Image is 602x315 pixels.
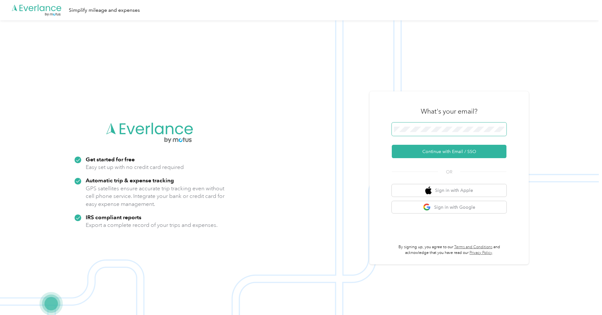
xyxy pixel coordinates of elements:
[566,279,602,315] iframe: Everlance-gr Chat Button Frame
[86,177,174,184] strong: Automatic trip & expense tracking
[86,214,141,220] strong: IRS compliant reports
[454,245,492,249] a: Terms and Conditions
[392,145,506,158] button: Continue with Email / SSO
[392,201,506,213] button: google logoSign in with Google
[438,169,460,175] span: OR
[425,186,432,194] img: apple logo
[86,156,135,163] strong: Get started for free
[86,221,218,229] p: Export a complete record of your trips and expenses.
[423,203,431,211] img: google logo
[392,184,506,197] button: apple logoSign in with Apple
[392,244,506,255] p: By signing up, you agree to our and acknowledge that you have read our .
[86,185,225,208] p: GPS satellites ensure accurate trip tracking even without cell phone service. Integrate your bank...
[86,163,184,171] p: Easy set up with no credit card required
[69,6,140,14] div: Simplify mileage and expenses
[469,250,492,255] a: Privacy Policy
[421,107,477,116] h3: What's your email?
